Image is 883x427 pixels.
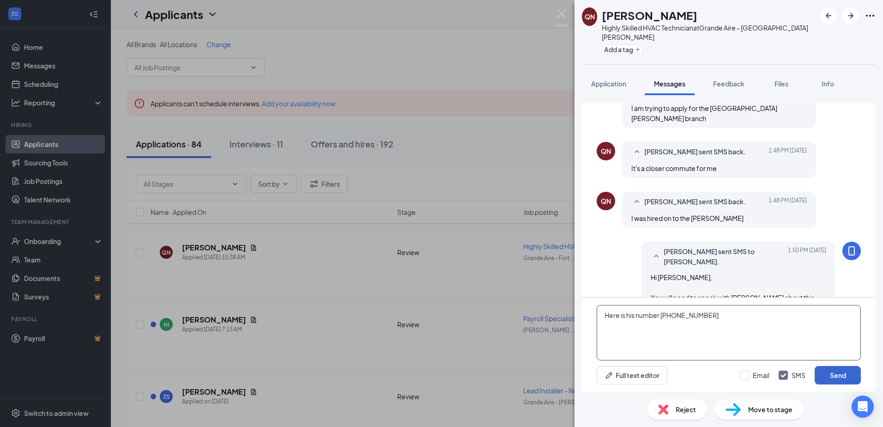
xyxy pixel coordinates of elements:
span: I am trying to apply for the [GEOGRAPHIC_DATA][PERSON_NAME] branch [631,104,777,122]
span: It's a closer commute for me [631,164,717,172]
span: Info [822,79,834,88]
span: [DATE] 1:50 PM [788,246,826,267]
button: ArrowRight [842,7,859,24]
div: QN [601,146,611,156]
span: [PERSON_NAME] sent SMS back. [644,146,746,158]
span: Move to stage [748,404,792,415]
span: [PERSON_NAME] sent SMS to [PERSON_NAME]. [664,246,785,267]
span: Hi [PERSON_NAME], You will need to speak with [PERSON_NAME] about this. [651,273,816,302]
span: Reject [676,404,696,415]
span: [DATE] 1:48 PM [768,146,807,158]
div: QN [585,12,595,21]
h1: [PERSON_NAME] [602,7,697,23]
svg: SmallChevronUp [651,251,662,262]
svg: SmallChevronUp [631,196,642,207]
span: [DATE] 1:48 PM [768,196,807,207]
span: [PERSON_NAME] sent SMS back. [644,196,746,207]
svg: Ellipses [865,10,876,21]
button: Send [815,366,861,384]
span: I was hired on to the [PERSON_NAME] [631,214,744,222]
button: PlusAdd a tag [602,44,643,54]
div: Open Intercom Messenger [852,396,874,418]
svg: Pen [605,371,614,380]
textarea: Here is his number [PHONE_NUMBER] [597,305,861,360]
span: Messages [654,79,685,88]
svg: ArrowRight [845,10,856,21]
svg: Plus [635,47,641,52]
div: Highly Skilled HVAC Technician at Grande Aire - [GEOGRAPHIC_DATA][PERSON_NAME] [602,23,816,42]
svg: ArrowLeftNew [823,10,834,21]
button: ArrowLeftNew [820,7,837,24]
span: Feedback [713,79,744,88]
span: Application [591,79,626,88]
div: QN [601,196,611,206]
svg: SmallChevronUp [631,146,642,158]
svg: MobileSms [846,245,857,256]
span: Files [774,79,788,88]
button: Full text editorPen [597,366,667,384]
